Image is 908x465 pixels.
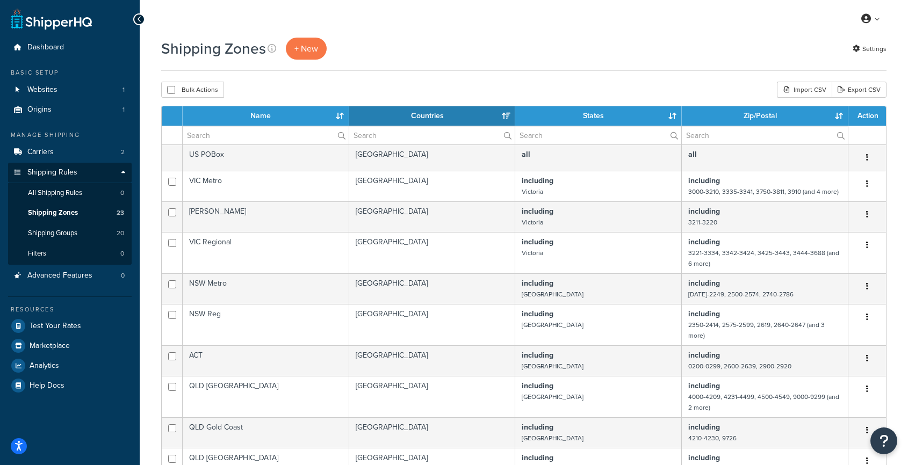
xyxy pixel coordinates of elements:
a: Marketplace [8,336,132,355]
a: Dashboard [8,38,132,57]
input: Search [515,126,681,144]
small: 3000-3210, 3335-3341, 3750-3811, 3910 (and 4 more) [688,187,839,197]
td: [PERSON_NAME] [183,201,349,232]
b: including [522,175,553,186]
a: Shipping Rules [8,163,132,183]
a: Advanced Features 0 [8,266,132,286]
td: VIC Metro [183,171,349,201]
span: Shipping Zones [28,208,78,217]
small: [GEOGRAPHIC_DATA] [522,392,583,402]
li: Shipping Groups [8,223,132,243]
span: Dashboard [27,43,64,52]
small: [GEOGRAPHIC_DATA] [522,361,583,371]
td: [GEOGRAPHIC_DATA] [349,232,516,273]
li: Filters [8,244,132,264]
th: Name: activate to sort column ascending [183,106,349,126]
a: + New [286,38,327,60]
small: 4210-4230, 9726 [688,433,737,443]
li: Origins [8,100,132,120]
td: [GEOGRAPHIC_DATA] [349,201,516,232]
b: including [688,278,720,289]
th: States: activate to sort column ascending [515,106,682,126]
input: Search [349,126,515,144]
a: ShipperHQ Home [11,8,92,30]
a: Test Your Rates [8,316,132,336]
div: Resources [8,305,132,314]
span: Shipping Groups [28,229,77,238]
li: Shipping Rules [8,163,132,265]
td: NSW Metro [183,273,349,304]
span: 1 [122,85,125,95]
span: Analytics [30,361,59,370]
th: Action [848,106,886,126]
button: Bulk Actions [161,82,224,98]
span: Marketplace [30,342,70,351]
span: Advanced Features [27,271,92,280]
span: Test Your Rates [30,322,81,331]
b: including [688,308,720,319]
span: Help Docs [30,381,64,390]
td: ACT [183,345,349,376]
span: 23 [117,208,124,217]
span: + New [294,42,318,55]
b: including [522,278,553,289]
small: [DATE]-2249, 2500-2574, 2740-2786 [688,289,794,299]
b: including [688,350,720,361]
td: [GEOGRAPHIC_DATA] [349,345,516,376]
b: all [522,149,530,160]
small: 4000-4209, 4231-4499, 4500-4549, 9000-9299 (and 2 more) [688,392,839,412]
small: Victoria [522,187,543,197]
div: Import CSV [777,82,832,98]
td: [GEOGRAPHIC_DATA] [349,171,516,201]
span: 0 [120,188,124,198]
li: Websites [8,80,132,100]
li: Help Docs [8,376,132,395]
b: including [688,380,720,391]
b: including [688,206,720,217]
li: Shipping Zones [8,203,132,223]
td: [GEOGRAPHIC_DATA] [349,144,516,171]
b: including [522,350,553,361]
a: Export CSV [832,82,887,98]
li: Advanced Features [8,266,132,286]
span: Filters [28,249,46,258]
span: All Shipping Rules [28,188,82,198]
span: Origins [27,105,52,114]
b: including [688,175,720,186]
small: 0200-0299, 2600-2639, 2900-2920 [688,361,791,371]
td: NSW Reg [183,304,349,345]
a: Analytics [8,356,132,375]
a: Settings [853,41,887,56]
td: [GEOGRAPHIC_DATA] [349,273,516,304]
small: 3211-3220 [688,217,717,227]
small: 3221-3334, 3342-3424, 3425-3443, 3444-3688 (and 6 more) [688,248,839,268]
th: Countries: activate to sort column ascending [349,106,516,126]
li: All Shipping Rules [8,183,132,203]
h1: Shipping Zones [161,38,266,59]
b: including [688,422,720,433]
b: all [688,149,697,160]
b: including [522,206,553,217]
span: 0 [121,271,125,280]
b: including [688,236,720,248]
input: Search [183,126,349,144]
small: [GEOGRAPHIC_DATA] [522,289,583,299]
b: including [522,380,553,391]
b: including [522,422,553,433]
span: 20 [117,229,124,238]
b: including [522,236,553,248]
li: Carriers [8,142,132,162]
span: Carriers [27,148,54,157]
b: including [688,452,720,463]
a: Shipping Zones 23 [8,203,132,223]
td: [GEOGRAPHIC_DATA] [349,417,516,448]
small: 2350-2414, 2575-2599, 2619, 2640-2647 (and 3 more) [688,320,825,340]
td: US POBox [183,144,349,171]
small: Victoria [522,248,543,258]
td: QLD [GEOGRAPHIC_DATA] [183,376,349,417]
b: including [522,452,553,463]
b: including [522,308,553,319]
